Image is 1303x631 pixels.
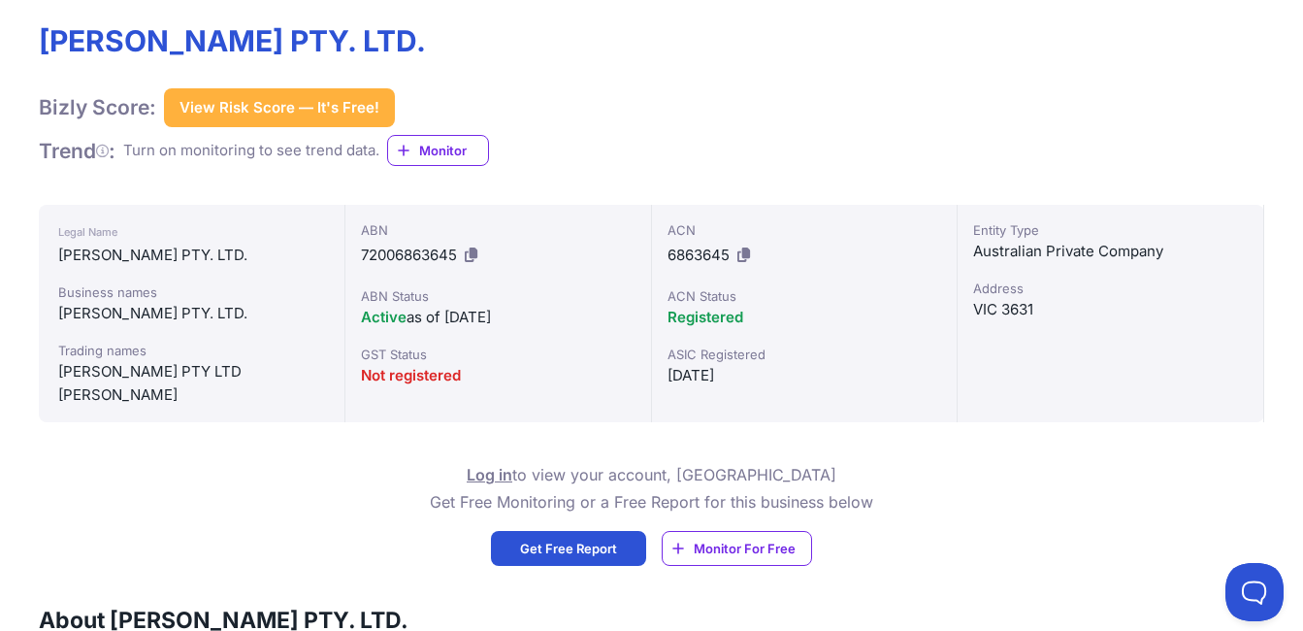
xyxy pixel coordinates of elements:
[361,308,407,326] span: Active
[39,138,115,164] h1: Trend :
[39,23,489,58] h1: [PERSON_NAME] PTY. LTD.
[668,364,942,387] div: [DATE]
[361,345,635,364] div: GST Status
[361,246,457,264] span: 72006863645
[58,360,325,383] div: [PERSON_NAME] PTY LTD
[467,465,512,484] a: Log in
[361,286,635,306] div: ABN Status
[58,220,325,244] div: Legal Name
[668,308,743,326] span: Registered
[123,140,379,162] div: Turn on monitoring to see trend data.
[973,279,1248,298] div: Address
[361,220,635,240] div: ABN
[973,220,1248,240] div: Entity Type
[662,531,812,566] a: Monitor For Free
[58,341,325,360] div: Trading names
[361,306,635,329] div: as of [DATE]
[419,141,488,160] span: Monitor
[58,302,325,325] div: [PERSON_NAME] PTY. LTD.
[361,366,461,384] span: Not registered
[668,220,942,240] div: ACN
[430,461,873,515] p: to view your account, [GEOGRAPHIC_DATA] Get Free Monitoring or a Free Report for this business below
[39,94,156,120] h1: Bizly Score:
[668,286,942,306] div: ACN Status
[58,244,325,267] div: [PERSON_NAME] PTY. LTD.
[491,531,646,566] a: Get Free Report
[1225,563,1284,621] iframe: Toggle Customer Support
[58,282,325,302] div: Business names
[668,345,942,364] div: ASIC Registered
[520,539,617,558] span: Get Free Report
[694,539,796,558] span: Monitor For Free
[164,88,395,127] button: View Risk Score — It's Free!
[668,246,730,264] span: 6863645
[973,298,1248,321] div: VIC 3631
[973,240,1248,263] div: Australian Private Company
[58,383,325,407] div: [PERSON_NAME]
[387,135,489,166] a: Monitor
